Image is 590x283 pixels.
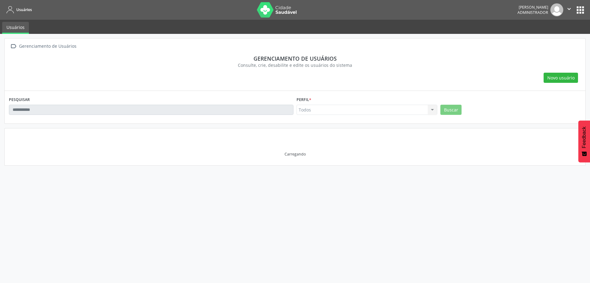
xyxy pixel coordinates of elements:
button: Buscar [440,105,462,115]
div: Gerenciamento de Usuários [18,42,77,51]
span: Usuários [16,7,32,12]
div: Gerenciamento de usuários [13,55,577,62]
span: Feedback [581,127,587,148]
div: Consulte, crie, desabilite e edite os usuários do sistema [13,62,577,68]
span: Administrador [517,10,548,15]
img: img [550,3,563,16]
i:  [566,6,572,12]
div: Carregando [285,152,306,157]
div: [PERSON_NAME] [517,5,548,10]
button:  [563,3,575,16]
a:  Gerenciamento de Usuários [9,42,77,51]
button: Feedback - Mostrar pesquisa [578,120,590,162]
label: Perfil [297,95,311,105]
i:  [9,42,18,51]
button: apps [575,5,586,15]
button: Novo usuário [544,73,578,83]
span: Novo usuário [547,75,575,81]
label: PESQUISAR [9,95,30,105]
a: Usuários [2,22,29,34]
a: Usuários [4,5,32,15]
